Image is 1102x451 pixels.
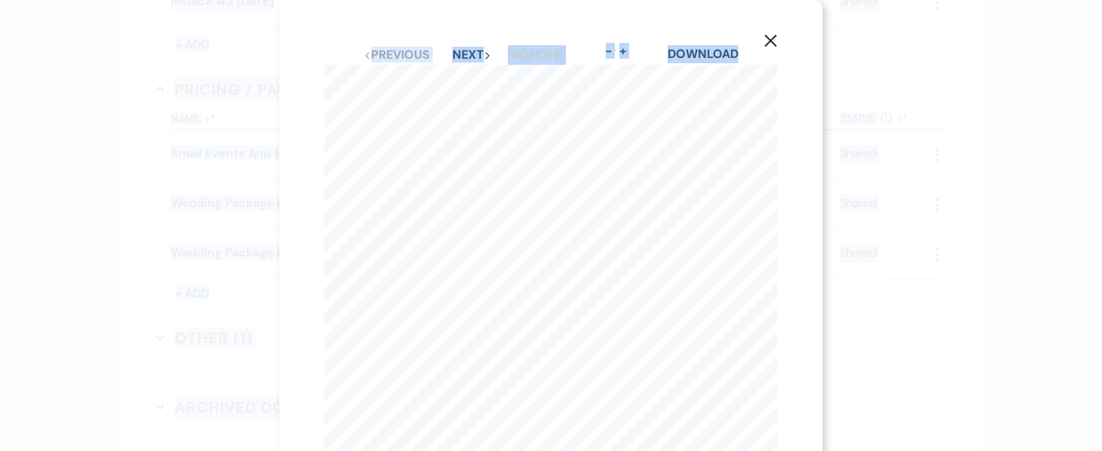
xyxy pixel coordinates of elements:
button: Previous [364,49,429,61]
p: Page 1 of 16 [508,45,564,65]
a: Download [668,46,738,62]
button: - [603,45,615,57]
button: + [616,45,629,57]
button: Next [452,49,492,61]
